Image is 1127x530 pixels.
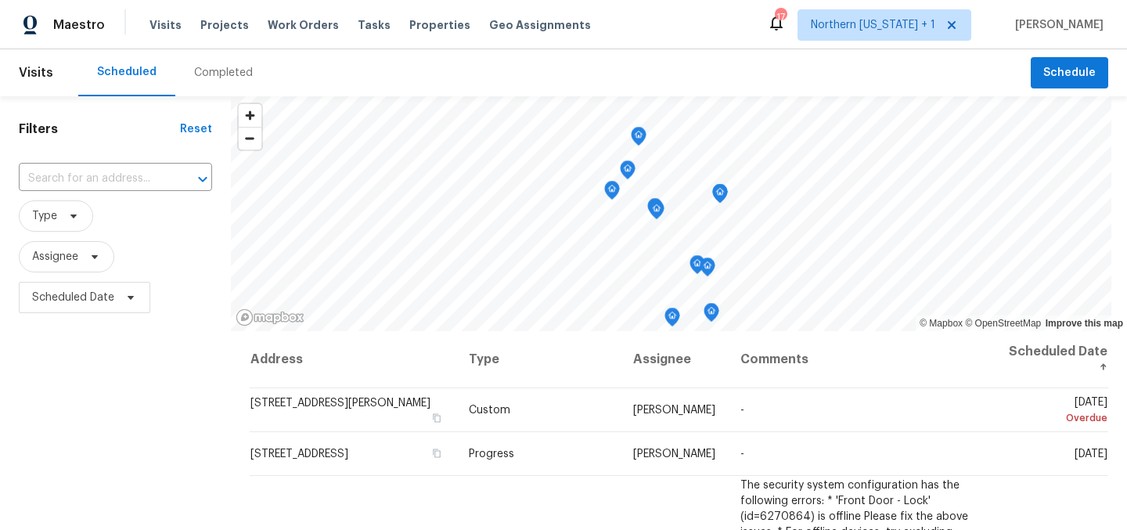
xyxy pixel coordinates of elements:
span: Type [32,208,57,224]
span: [DATE] [999,397,1107,426]
span: [PERSON_NAME] [633,405,715,416]
span: Visits [149,17,182,33]
div: Map marker [649,200,664,225]
span: Maestro [53,17,105,33]
div: Map marker [604,181,620,205]
span: [STREET_ADDRESS] [250,449,348,460]
th: Comments [728,331,985,388]
span: Custom [469,405,510,416]
div: Scheduled [97,64,157,80]
button: Zoom out [239,127,261,150]
div: Map marker [664,308,680,332]
div: Map marker [700,258,715,282]
span: Projects [200,17,249,33]
a: Mapbox homepage [236,308,304,326]
span: [STREET_ADDRESS][PERSON_NAME] [250,398,430,409]
span: Visits [19,56,53,90]
span: Tasks [358,20,391,31]
button: Copy Address [430,446,444,460]
div: Map marker [620,160,636,185]
th: Assignee [621,331,728,388]
div: Reset [180,121,212,137]
div: 17 [775,9,786,25]
span: Northern [US_STATE] + 1 [811,17,935,33]
span: Geo Assignments [489,17,591,33]
th: Scheduled Date ↑ [986,331,1108,388]
div: Map marker [631,127,646,151]
button: Open [192,168,214,190]
h1: Filters [19,121,180,137]
span: [PERSON_NAME] [1009,17,1104,33]
div: Map marker [704,303,719,327]
a: OpenStreetMap [965,318,1041,329]
div: Map marker [690,255,705,279]
span: Scheduled Date [32,290,114,305]
div: Map marker [647,198,663,222]
span: Work Orders [268,17,339,33]
div: Overdue [999,410,1107,426]
th: Address [250,331,456,388]
span: [DATE] [1075,449,1107,460]
span: Properties [409,17,470,33]
th: Type [456,331,621,388]
div: Completed [194,65,253,81]
span: - [740,449,744,460]
canvas: Map [231,96,1111,331]
span: Schedule [1043,63,1096,83]
button: Schedule [1031,57,1108,89]
input: Search for an address... [19,167,168,191]
span: Assignee [32,249,78,265]
a: Improve this map [1046,318,1123,329]
span: - [740,405,744,416]
span: [PERSON_NAME] [633,449,715,460]
button: Zoom in [239,104,261,127]
span: Zoom out [239,128,261,150]
div: Map marker [712,184,728,208]
span: Progress [469,449,514,460]
a: Mapbox [920,318,963,329]
button: Copy Address [430,411,444,425]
